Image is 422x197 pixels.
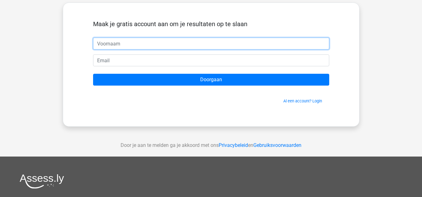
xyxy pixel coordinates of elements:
a: Privacybeleid [219,142,248,148]
h5: Maak je gratis account aan om je resultaten op te slaan [93,20,329,28]
input: Doorgaan [93,74,329,86]
a: Al een account? Login [283,99,322,103]
input: Voornaam [93,38,329,49]
input: Email [93,54,329,66]
img: Assessly logo [20,174,64,189]
a: Gebruiksvoorwaarden [253,142,301,148]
